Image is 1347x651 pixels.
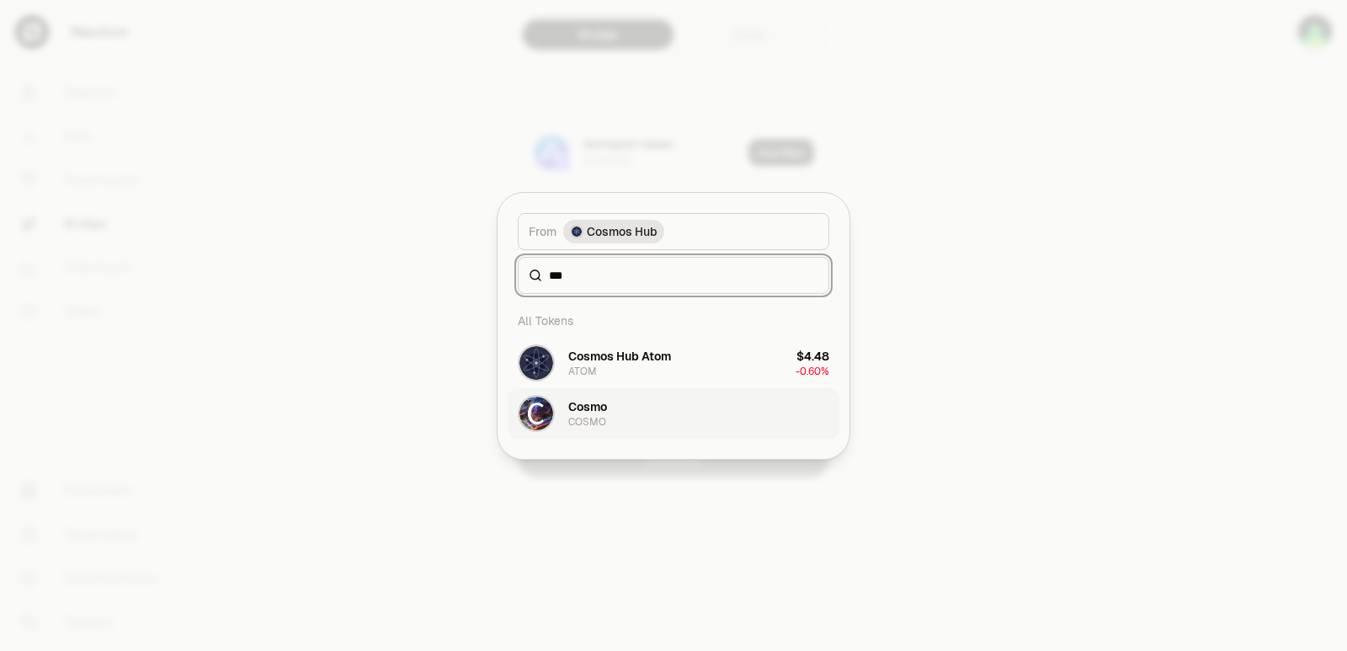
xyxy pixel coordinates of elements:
div: Cosmo [568,398,607,415]
div: All Tokens [508,304,839,338]
img: Cosmos Hub Logo [572,227,582,237]
span: -0.60% [796,365,829,378]
div: Cosmos Hub Atom [568,348,671,365]
button: ATOM LogoCosmos Hub AtomATOM$4.48-0.60% [508,338,839,388]
span: From [529,223,556,240]
button: COSMO LogoCosmoCOSMO [508,388,839,439]
img: ATOM Logo [519,346,553,380]
button: FromCosmos Hub LogoCosmos Hub [518,213,829,250]
span: Cosmos Hub [587,223,658,240]
div: COSMO [568,415,606,429]
div: ATOM [568,365,597,378]
div: $4.48 [796,348,829,365]
img: COSMO Logo [519,397,553,430]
